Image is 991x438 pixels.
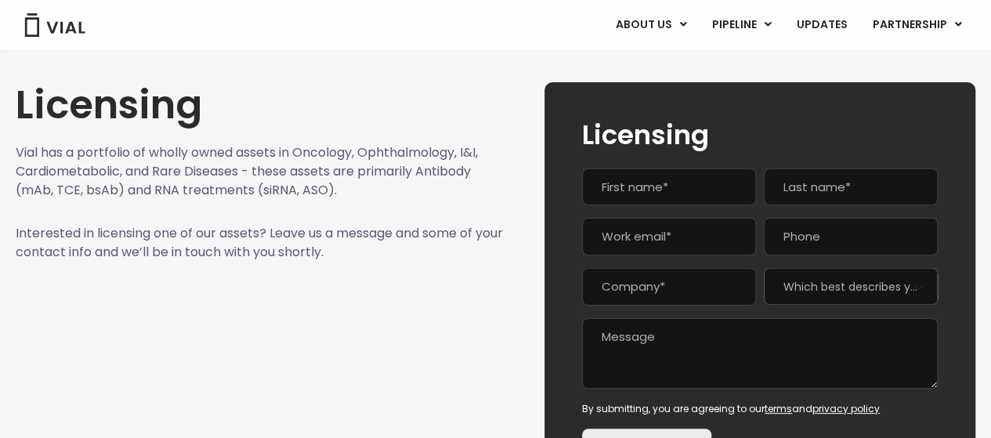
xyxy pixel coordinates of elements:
span: Which best describes you?* [764,268,938,305]
h2: Licensing [582,120,938,150]
input: Last name* [764,168,938,206]
a: UPDATES [784,12,859,38]
a: privacy policy [812,402,880,415]
a: PIPELINEMenu Toggle [700,12,783,38]
input: Company* [582,268,756,306]
h1: Licensing [16,82,505,128]
img: Vial Logo [24,13,86,37]
input: Work email* [582,218,756,255]
a: terms [765,402,792,415]
p: Vial has a portfolio of wholly owned assets in Oncology, Ophthalmology, I&I, Cardiometabolic, and... [16,143,505,200]
div: By submitting, you are agreeing to our and [582,402,938,416]
a: ABOUT USMenu Toggle [603,12,699,38]
input: First name* [582,168,756,206]
a: PARTNERSHIPMenu Toggle [860,12,975,38]
input: Phone [764,218,938,255]
p: Interested in licensing one of our assets? Leave us a message and some of your contact info and w... [16,224,505,262]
